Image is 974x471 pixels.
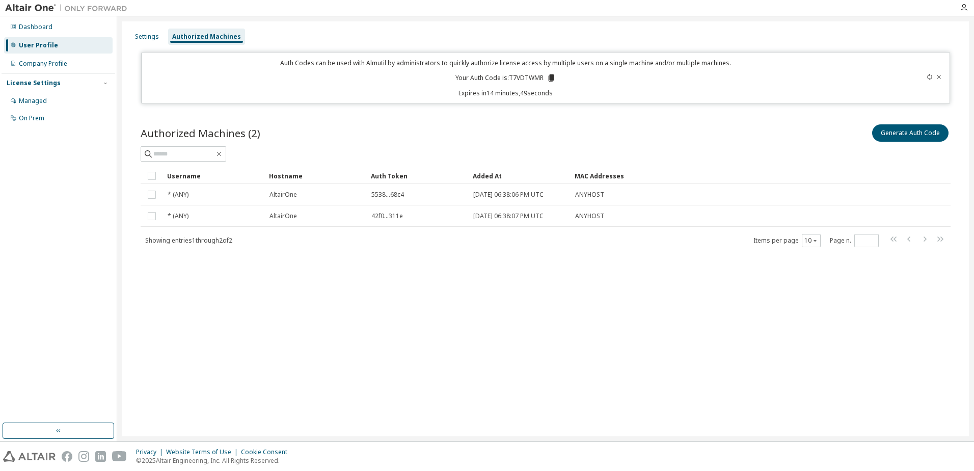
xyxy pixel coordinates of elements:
button: 10 [804,237,818,245]
span: AltairOne [269,191,297,199]
span: ANYHOST [575,191,604,199]
img: facebook.svg [62,451,72,462]
span: AltairOne [269,212,297,220]
span: Showing entries 1 through 2 of 2 [145,236,232,245]
div: Privacy [136,448,166,456]
span: [DATE] 06:38:07 PM UTC [473,212,544,220]
p: Your Auth Code is: T7VDTWMR [455,73,556,83]
div: Cookie Consent [241,448,293,456]
span: 5538...68c4 [371,191,404,199]
span: * (ANY) [168,212,188,220]
span: Page n. [830,234,879,247]
span: Authorized Machines (2) [141,126,260,140]
div: Authorized Machines [172,33,241,41]
div: MAC Addresses [575,168,844,184]
img: linkedin.svg [95,451,106,462]
img: Altair One [5,3,132,13]
div: User Profile [19,41,58,49]
div: On Prem [19,114,44,122]
p: Expires in 14 minutes, 49 seconds [148,89,864,97]
div: Dashboard [19,23,52,31]
img: instagram.svg [78,451,89,462]
span: * (ANY) [168,191,188,199]
div: Settings [135,33,159,41]
div: Auth Token [371,168,465,184]
span: 42f0...311e [371,212,403,220]
div: Website Terms of Use [166,448,241,456]
span: Items per page [753,234,821,247]
button: Generate Auth Code [872,124,949,142]
div: Hostname [269,168,363,184]
img: youtube.svg [112,451,127,462]
div: License Settings [7,79,61,87]
img: altair_logo.svg [3,451,56,462]
p: Auth Codes can be used with Almutil by administrators to quickly authorize license access by mult... [148,59,864,67]
span: [DATE] 06:38:06 PM UTC [473,191,544,199]
div: Company Profile [19,60,67,68]
div: Managed [19,97,47,105]
span: ANYHOST [575,212,604,220]
p: © 2025 Altair Engineering, Inc. All Rights Reserved. [136,456,293,465]
div: Username [167,168,261,184]
div: Added At [473,168,566,184]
